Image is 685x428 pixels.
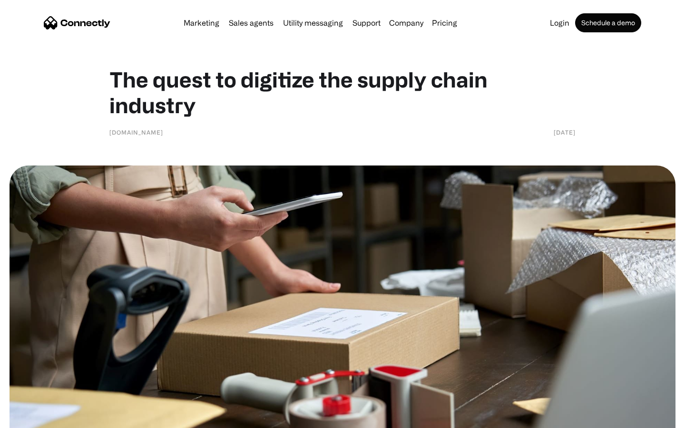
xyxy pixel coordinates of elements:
[386,16,426,29] div: Company
[109,127,163,137] div: [DOMAIN_NAME]
[19,411,57,425] ul: Language list
[575,13,641,32] a: Schedule a demo
[349,19,384,27] a: Support
[180,19,223,27] a: Marketing
[428,19,461,27] a: Pricing
[109,67,576,118] h1: The quest to digitize the supply chain industry
[554,127,576,137] div: [DATE]
[546,19,573,27] a: Login
[44,16,110,30] a: home
[10,411,57,425] aside: Language selected: English
[389,16,423,29] div: Company
[225,19,277,27] a: Sales agents
[279,19,347,27] a: Utility messaging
